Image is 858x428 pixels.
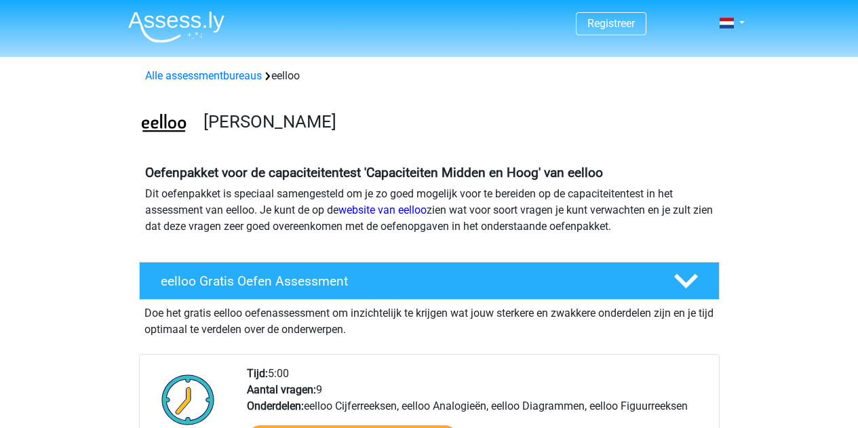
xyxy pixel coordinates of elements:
h4: eelloo Gratis Oefen Assessment [161,273,652,289]
div: Doe het gratis eelloo oefenassessment om inzichtelijk te krijgen wat jouw sterkere en zwakkere on... [139,300,720,338]
a: eelloo Gratis Oefen Assessment [134,262,725,300]
div: eelloo [140,68,719,84]
b: Oefenpakket voor de capaciteitentest 'Capaciteiten Midden en Hoog' van eelloo [145,165,603,180]
img: Assessly [128,11,225,43]
b: Onderdelen: [247,400,304,412]
p: Dit oefenpakket is speciaal samengesteld om je zo goed mogelijk voor te bereiden op de capaciteit... [145,186,714,235]
a: website van eelloo [338,203,427,216]
a: Registreer [587,17,635,30]
b: Aantal vragen: [247,383,316,396]
img: eelloo.png [140,100,188,149]
h3: [PERSON_NAME] [203,111,709,132]
b: Tijd: [247,367,268,380]
a: Alle assessmentbureaus [145,69,262,82]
